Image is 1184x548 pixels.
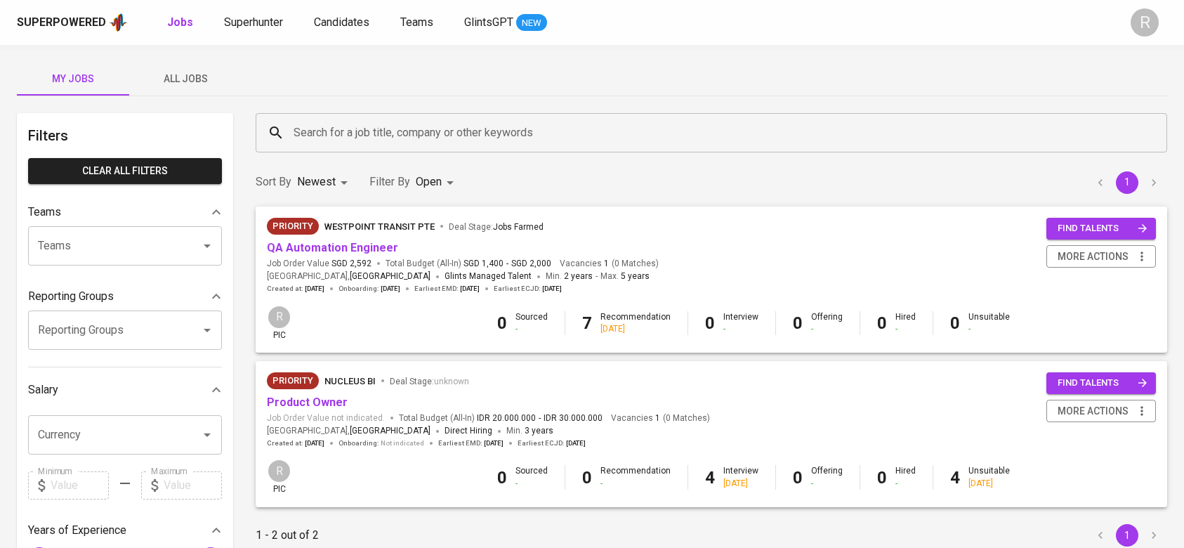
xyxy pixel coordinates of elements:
span: Created at : [267,438,324,448]
b: 7 [582,313,592,333]
div: [DATE] [723,478,758,490]
span: 1 [602,258,609,270]
span: [DATE] [381,284,400,294]
span: Priority [267,374,319,388]
span: Candidates [314,15,369,29]
div: Offering [811,465,843,489]
p: 1 - 2 out of 2 [256,527,319,544]
span: NEW [516,16,547,30]
span: Vacancies ( 0 Matches ) [611,412,710,424]
span: 1 [653,412,660,424]
b: 0 [877,313,887,333]
a: Superpoweredapp logo [17,12,128,33]
div: - [811,323,843,335]
nav: pagination navigation [1087,524,1167,547]
span: Superhunter [224,15,283,29]
nav: pagination navigation [1087,171,1167,194]
div: - [895,478,916,490]
span: Deal Stage : [390,377,469,386]
p: Newest [297,174,336,190]
span: Job Order Value not indicated. [267,412,385,424]
span: - [596,270,598,284]
div: Offering [811,311,843,335]
span: Total Budget (All-In) [386,258,551,270]
div: Unsuitable [968,465,1010,489]
button: page 1 [1116,171,1138,194]
div: - [515,478,548,490]
b: 4 [950,468,960,488]
p: Filter By [369,174,410,190]
span: Earliest EMD : [438,438,504,448]
span: [GEOGRAPHIC_DATA] [350,424,430,438]
span: 2 years [564,271,593,281]
span: - [539,412,541,424]
div: Interview [723,465,758,489]
a: Jobs [167,14,196,32]
span: 3 years [525,426,553,436]
a: QA Automation Engineer [267,241,398,254]
span: IDR 20.000.000 [477,412,536,424]
div: New Job received from Demand Team [267,372,319,389]
a: Product Owner [267,396,348,409]
a: Candidates [314,14,372,32]
span: 5 years [621,271,650,281]
span: All Jobs [138,70,233,88]
b: 0 [705,313,715,333]
div: - [895,323,916,335]
span: [DATE] [305,284,324,294]
input: Value [164,471,222,500]
input: Value [51,471,109,500]
b: 0 [793,313,803,333]
button: Open [197,320,217,340]
div: Reporting Groups [28,282,222,311]
div: pic [267,459,291,495]
span: SGD 2,592 [331,258,371,270]
div: Newest [297,169,353,195]
div: Recommendation [600,465,671,489]
b: 0 [877,468,887,488]
div: - [968,323,1010,335]
span: Not indicated [381,438,424,448]
span: more actions [1058,248,1129,266]
h6: Filters [28,124,222,147]
div: Sourced [515,465,548,489]
button: Open [197,236,217,256]
p: Salary [28,381,58,398]
span: SGD 1,400 [463,258,504,270]
button: page 1 [1116,524,1138,547]
a: GlintsGPT NEW [464,14,547,32]
span: [DATE] [542,284,562,294]
button: more actions [1046,400,1156,423]
img: app logo [109,12,128,33]
div: Hired [895,465,916,489]
b: 0 [793,468,803,488]
span: Deal Stage : [449,222,544,232]
span: Min. [546,271,593,281]
span: - [506,258,508,270]
span: find talents [1058,375,1147,391]
span: Priority [267,219,319,233]
span: IDR 30.000.000 [544,412,603,424]
div: [DATE] [600,323,671,335]
span: [DATE] [305,438,324,448]
b: 0 [497,313,507,333]
span: Nucleus BI [324,376,376,386]
div: - [600,478,671,490]
div: R [267,305,291,330]
span: [GEOGRAPHIC_DATA] [350,270,430,284]
b: 4 [705,468,715,488]
span: Open [416,175,442,188]
div: pic [267,305,291,341]
span: find talents [1058,221,1147,237]
b: 0 [950,313,960,333]
div: - [723,323,758,335]
button: Open [197,425,217,445]
div: - [811,478,843,490]
div: Unsuitable [968,311,1010,335]
b: 0 [582,468,592,488]
span: Earliest ECJD : [518,438,586,448]
span: My Jobs [25,70,121,88]
span: Westpoint Transit Pte [324,221,435,232]
div: [DATE] [968,478,1010,490]
span: SGD 2,000 [511,258,551,270]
